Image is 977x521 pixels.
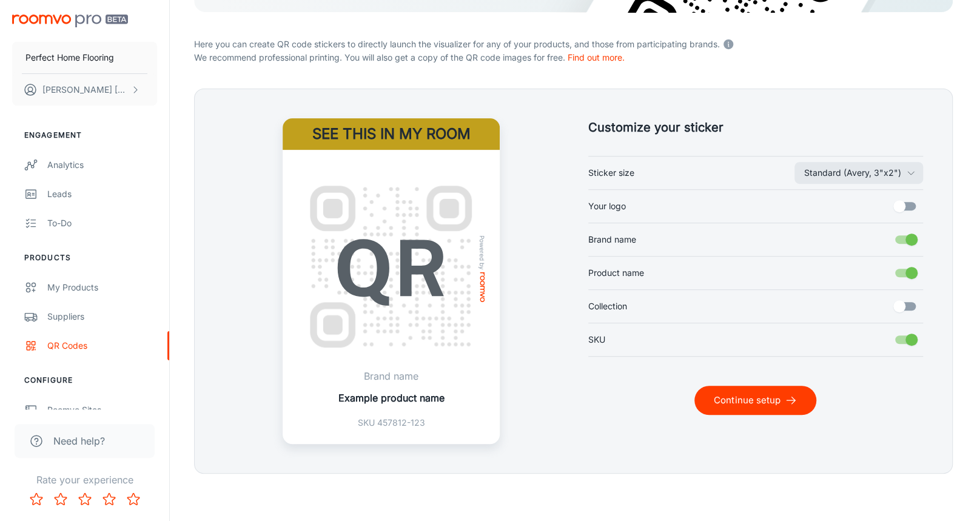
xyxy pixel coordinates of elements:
img: QR Code Example [297,173,485,361]
button: Continue setup [694,386,816,415]
span: Brand name [588,233,636,246]
button: Rate 5 star [121,487,146,511]
p: We recommend professional printing. You will also get a copy of the QR code images for free. [194,51,953,64]
p: Here you can create QR code stickers to directly launch the visualizer for any of your products, ... [194,35,953,51]
button: [PERSON_NAME] [PERSON_NAME] [12,74,157,106]
span: Product name [588,266,644,280]
button: Rate 3 star [73,487,97,511]
p: SKU 457812-123 [338,416,445,429]
div: My Products [47,281,157,294]
button: Perfect Home Flooring [12,42,157,73]
span: Collection [588,300,627,313]
p: [PERSON_NAME] [PERSON_NAME] [42,83,128,96]
div: Suppliers [47,310,157,323]
div: Analytics [47,158,157,172]
button: Rate 4 star [97,487,121,511]
a: Find out more. [568,52,625,62]
h4: See this in my room [283,118,500,150]
p: Example product name [338,391,445,405]
span: Sticker size [588,166,634,180]
button: Sticker size [794,162,923,184]
span: Powered by [477,235,489,270]
div: To-do [47,217,157,230]
h5: Customize your sticker [588,118,924,136]
span: Need help? [53,434,105,448]
p: Perfect Home Flooring [25,51,114,64]
span: SKU [588,333,605,346]
p: Brand name [338,369,445,383]
div: Leads [47,187,157,201]
button: Rate 1 star [24,487,49,511]
img: roomvo [480,272,485,302]
img: Roomvo PRO Beta [12,15,128,27]
div: QR Codes [47,339,157,352]
button: Rate 2 star [49,487,73,511]
span: Your logo [588,200,626,213]
p: Rate your experience [10,472,159,487]
div: Roomvo Sites [47,403,157,417]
